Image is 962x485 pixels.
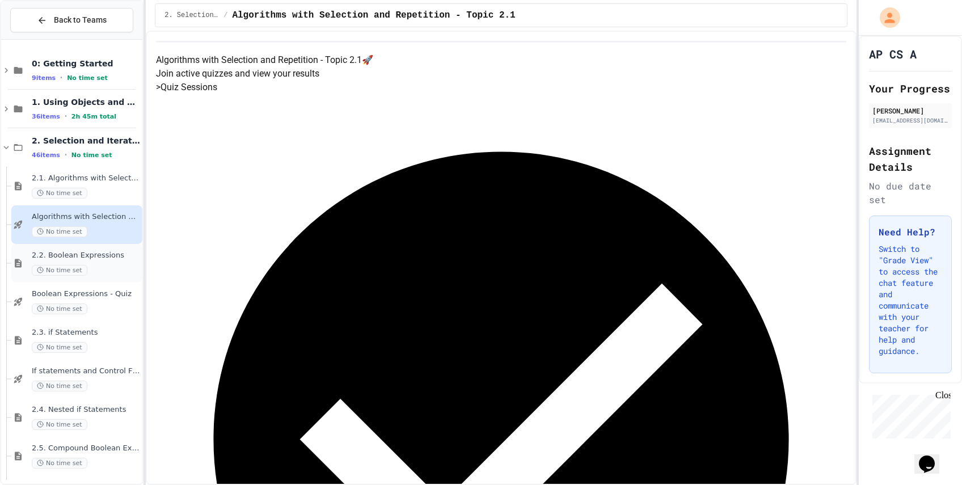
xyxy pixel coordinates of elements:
h1: AP CS A [869,46,917,62]
span: 46 items [32,151,60,159]
span: • [60,73,62,82]
span: 2. Selection and Iteration [32,136,140,146]
span: 2.4. Nested if Statements [32,405,140,415]
span: No time set [67,74,108,82]
iframe: chat widget [868,390,951,438]
span: 2.1. Algorithms with Selection and Repetition [32,174,140,183]
span: 36 items [32,113,60,120]
span: 2.5. Compound Boolean Expressions [32,444,140,453]
span: No time set [32,188,87,199]
span: No time set [71,151,112,159]
h3: Need Help? [879,225,942,239]
p: Join active quizzes and view your results [156,67,846,81]
span: 2h 45m total [71,113,116,120]
div: My Account [868,5,903,31]
div: Chat with us now!Close [5,5,78,72]
span: Back to Teams [54,14,107,26]
span: No time set [32,226,87,237]
span: No time set [32,342,87,353]
span: No time set [32,458,87,469]
span: • [65,112,67,121]
p: Switch to "Grade View" to access the chat feature and communicate with your teacher for help and ... [879,243,942,357]
span: No time set [32,381,87,391]
div: [EMAIL_ADDRESS][DOMAIN_NAME] [872,116,948,125]
span: No time set [32,265,87,276]
span: / [223,11,227,20]
div: [PERSON_NAME] [872,106,948,116]
h2: Assignment Details [869,143,952,175]
span: Boolean Expressions - Quiz [32,289,140,299]
span: No time set [32,303,87,314]
span: 1. Using Objects and Methods [32,97,140,107]
h2: Your Progress [869,81,952,96]
span: 2. Selection and Iteration [164,11,219,20]
span: Algorithms with Selection and Repetition - Topic 2.1 [32,212,140,222]
iframe: chat widget [914,440,951,474]
h5: > Quiz Sessions [156,81,846,94]
span: 0: Getting Started [32,58,140,69]
span: No time set [32,419,87,430]
span: 9 items [32,74,56,82]
span: • [65,150,67,159]
span: 2.3. if Statements [32,328,140,338]
span: If statements and Control Flow - Quiz [32,366,140,376]
h4: Algorithms with Selection and Repetition - Topic 2.1 🚀 [156,53,846,67]
span: 2.2. Boolean Expressions [32,251,140,260]
button: Back to Teams [10,8,133,32]
span: Algorithms with Selection and Repetition - Topic 2.1 [232,9,515,22]
div: No due date set [869,179,952,206]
